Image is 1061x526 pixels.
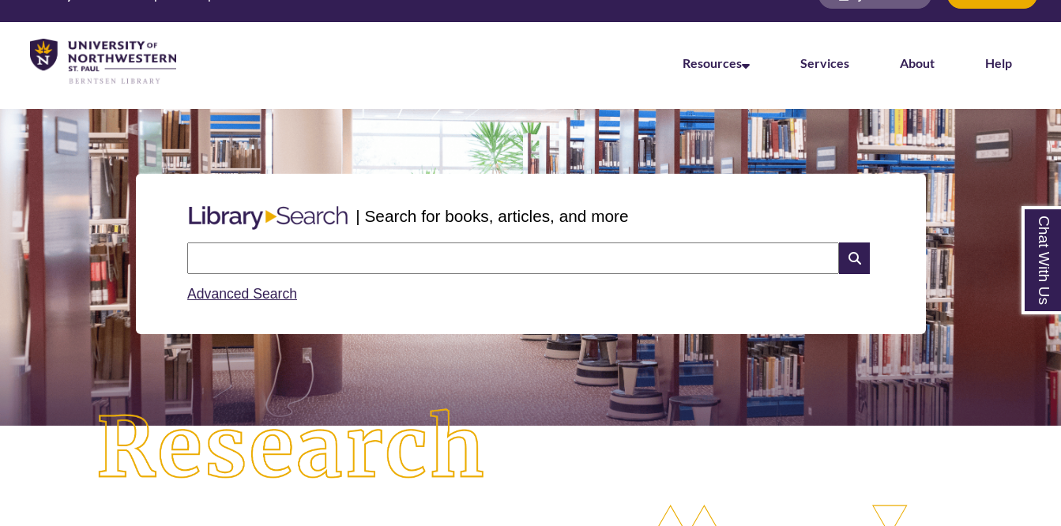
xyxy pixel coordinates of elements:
i: Search [839,242,869,274]
a: Help [985,55,1012,70]
img: Libary Search [181,200,356,236]
a: Resources [683,55,750,70]
a: About [900,55,935,70]
a: Services [800,55,849,70]
p: | Search for books, articles, and more [356,204,628,228]
img: UNWSP Library Logo [30,39,176,85]
a: Advanced Search [187,286,297,302]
